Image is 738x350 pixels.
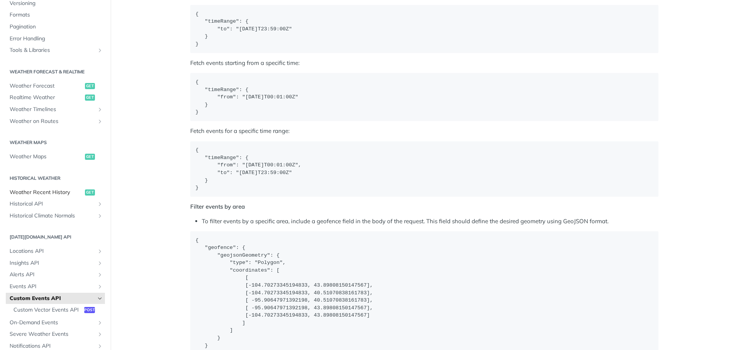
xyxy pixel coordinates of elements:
[196,11,298,47] span: { "timeRange": { "to": "[DATE]T23:59:00Z" } }
[10,23,103,31] span: Pagination
[97,320,103,326] button: Show subpages for On-Demand Events
[6,187,105,198] a: Weather Recent Historyget
[10,82,83,90] span: Weather Forecast
[196,147,308,191] span: { "timeRange": { "from": "[DATE]T00:01:00Z", "to": "[DATE]T23:59:00Z" } }
[6,33,105,45] a: Error Handling
[97,284,103,290] button: Show subpages for Events API
[97,47,103,53] button: Show subpages for Tools & Libraries
[97,272,103,278] button: Show subpages for Alerts API
[6,269,105,280] a: Alerts APIShow subpages for Alerts API
[10,304,105,316] a: Custom Vector Events APIpost
[10,259,95,267] span: Insights API
[85,83,95,89] span: get
[10,189,83,196] span: Weather Recent History
[6,139,105,146] h2: Weather Maps
[97,118,103,124] button: Show subpages for Weather on Routes
[85,154,95,160] span: get
[10,11,103,19] span: Formats
[10,283,95,290] span: Events API
[10,35,103,43] span: Error Handling
[6,257,105,269] a: Insights APIShow subpages for Insights API
[6,198,105,210] a: Historical APIShow subpages for Historical API
[6,151,105,163] a: Weather Mapsget
[10,271,95,279] span: Alerts API
[97,260,103,266] button: Show subpages for Insights API
[10,94,83,101] span: Realtime Weather
[6,234,105,241] h2: [DATE][DOMAIN_NAME] API
[202,217,658,226] li: To filter events by a specific area, include a geofence field in the body of the request. This fi...
[190,59,658,68] p: Fetch events starting from a specific time:
[6,317,105,328] a: On-Demand EventsShow subpages for On-Demand Events
[6,245,105,257] a: Locations APIShow subpages for Locations API
[6,175,105,182] h2: Historical Weather
[97,201,103,207] button: Show subpages for Historical API
[6,104,105,115] a: Weather TimelinesShow subpages for Weather Timelines
[97,106,103,113] button: Show subpages for Weather Timelines
[6,80,105,92] a: Weather Forecastget
[6,68,105,75] h2: Weather Forecast & realtime
[10,319,95,327] span: On-Demand Events
[97,343,103,349] button: Show subpages for Notifications API
[6,45,105,56] a: Tools & LibrariesShow subpages for Tools & Libraries
[6,92,105,103] a: Realtime Weatherget
[97,295,103,302] button: Hide subpages for Custom Events API
[10,153,83,161] span: Weather Maps
[6,293,105,304] a: Custom Events APIHide subpages for Custom Events API
[10,247,95,255] span: Locations API
[10,46,95,54] span: Tools & Libraries
[97,248,103,254] button: Show subpages for Locations API
[6,116,105,127] a: Weather on RoutesShow subpages for Weather on Routes
[10,118,95,125] span: Weather on Routes
[6,281,105,292] a: Events APIShow subpages for Events API
[13,306,82,314] span: Custom Vector Events API
[10,342,95,350] span: Notifications API
[6,9,105,21] a: Formats
[6,210,105,222] a: Historical Climate NormalsShow subpages for Historical Climate Normals
[10,212,95,220] span: Historical Climate Normals
[190,203,245,210] strong: Filter events by area
[190,127,658,136] p: Fetch events for a specific time range:
[10,200,95,208] span: Historical API
[6,21,105,33] a: Pagination
[97,213,103,219] button: Show subpages for Historical Climate Normals
[85,189,95,196] span: get
[10,330,95,338] span: Severe Weather Events
[6,328,105,340] a: Severe Weather EventsShow subpages for Severe Weather Events
[84,307,95,313] span: post
[97,331,103,337] button: Show subpages for Severe Weather Events
[10,106,95,113] span: Weather Timelines
[10,295,95,302] span: Custom Events API
[85,95,95,101] span: get
[196,79,305,115] span: { "timeRange": { "from": "[DATE]T00:01:00Z" } }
